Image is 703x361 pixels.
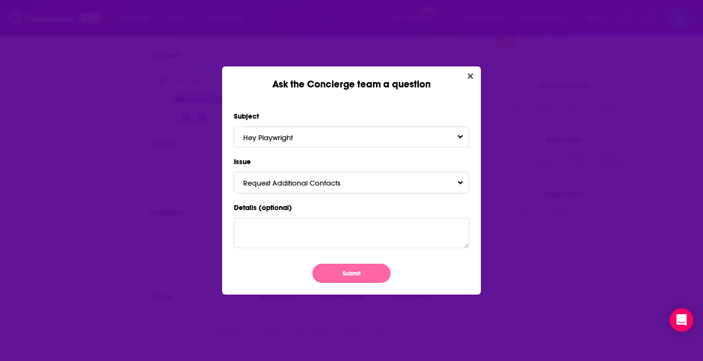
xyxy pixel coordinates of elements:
[243,178,360,188] span: Request Additional Contacts
[234,127,469,148] button: Hey PlaywrightToggle Pronoun Dropdown
[234,172,469,193] button: Request Additional ContactsToggle Pronoun Dropdown
[234,110,469,123] label: Subject
[234,155,469,168] label: Issue
[222,66,481,90] div: Ask the Concierge team a question
[670,308,693,332] div: Open Intercom Messenger
[234,201,469,214] label: Details (optional)
[464,70,477,83] button: Close
[312,264,391,283] button: Submit
[243,133,312,142] span: Hey Playwright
